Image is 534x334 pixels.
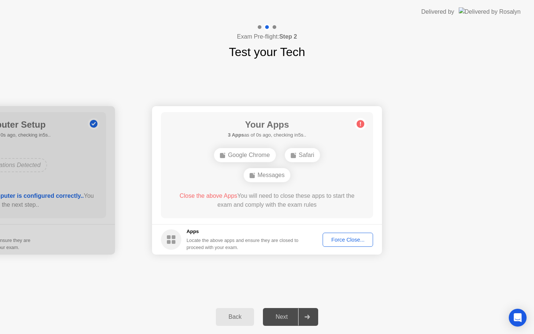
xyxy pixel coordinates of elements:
[218,314,252,320] div: Back
[421,7,454,16] div: Delivered by
[228,132,244,138] b: 3 Apps
[228,131,306,139] h5: as of 0s ago, checking in5s..
[279,33,297,40] b: Step 2
[237,32,297,41] h4: Exam Pre-flight:
[285,148,320,162] div: Safari
[263,308,318,326] button: Next
[323,233,373,247] button: Force Close...
[187,237,299,251] div: Locate the above apps and ensure they are closed to proceed with your exam.
[172,191,363,209] div: You will need to close these apps to start the exam and comply with the exam rules
[325,237,370,243] div: Force Close...
[187,228,299,235] h5: Apps
[214,148,276,162] div: Google Chrome
[179,193,237,199] span: Close the above Apps
[229,43,305,61] h1: Test your Tech
[265,314,298,320] div: Next
[244,168,291,182] div: Messages
[228,118,306,131] h1: Your Apps
[459,7,521,16] img: Delivered by Rosalyn
[216,308,254,326] button: Back
[509,309,527,327] div: Open Intercom Messenger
